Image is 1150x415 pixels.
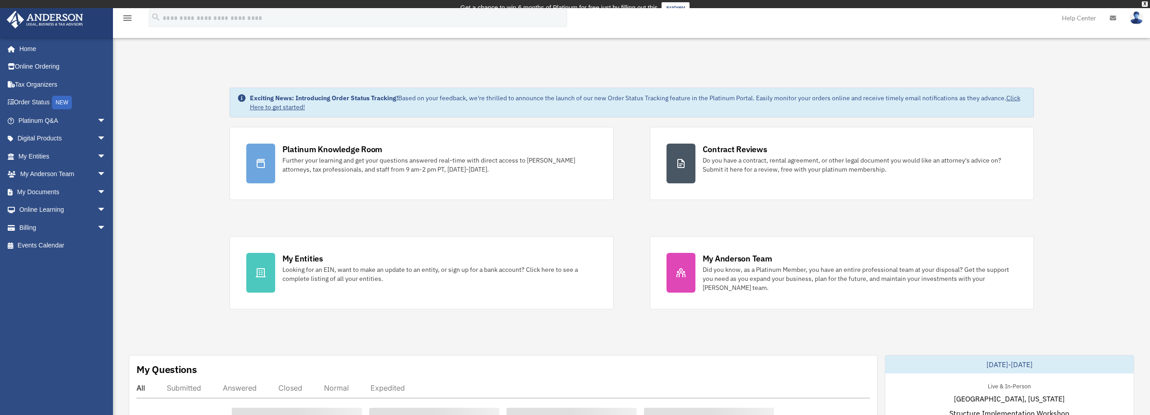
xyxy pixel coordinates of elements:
[52,96,72,109] div: NEW
[1142,1,1148,7] div: close
[6,219,120,237] a: Billingarrow_drop_down
[230,236,614,309] a: My Entities Looking for an EIN, want to make an update to an entity, or sign up for a bank accoun...
[6,201,120,219] a: Online Learningarrow_drop_down
[650,236,1034,309] a: My Anderson Team Did you know, as a Platinum Member, you have an entire professional team at your...
[250,93,1026,112] div: Based on your feedback, we're thrilled to announce the launch of our new Order Status Tracking fe...
[122,16,133,23] a: menu
[371,383,405,392] div: Expedited
[282,156,597,174] div: Further your learning and get your questions answered real-time with direct access to [PERSON_NAM...
[6,147,120,165] a: My Entitiesarrow_drop_down
[6,237,120,255] a: Events Calendar
[122,13,133,23] i: menu
[885,355,1134,373] div: [DATE]-[DATE]
[151,12,161,22] i: search
[97,112,115,130] span: arrow_drop_down
[136,363,197,376] div: My Questions
[250,94,1020,111] a: Click Here to get started!
[981,381,1038,390] div: Live & In-Person
[703,253,772,264] div: My Anderson Team
[282,144,383,155] div: Platinum Knowledge Room
[282,253,323,264] div: My Entities
[703,144,767,155] div: Contract Reviews
[662,2,690,13] a: survey
[97,201,115,219] span: arrow_drop_down
[460,2,658,13] div: Get a chance to win 6 months of Platinum for free just by filling out this
[6,112,120,130] a: Platinum Q&Aarrow_drop_down
[703,156,1017,174] div: Do you have a contract, rental agreement, or other legal document you would like an attorney's ad...
[97,219,115,237] span: arrow_drop_down
[6,75,120,93] a: Tax Organizers
[1130,11,1143,24] img: User Pic
[230,127,614,200] a: Platinum Knowledge Room Further your learning and get your questions answered real-time with dire...
[650,127,1034,200] a: Contract Reviews Do you have a contract, rental agreement, or other legal document you would like...
[97,130,115,148] span: arrow_drop_down
[223,383,257,392] div: Answered
[6,165,120,183] a: My Anderson Teamarrow_drop_down
[167,383,201,392] div: Submitted
[6,183,120,201] a: My Documentsarrow_drop_down
[6,40,115,58] a: Home
[6,93,120,112] a: Order StatusNEW
[97,183,115,201] span: arrow_drop_down
[703,265,1017,292] div: Did you know, as a Platinum Member, you have an entire professional team at your disposal? Get th...
[250,94,398,102] strong: Exciting News: Introducing Order Status Tracking!
[954,393,1065,404] span: [GEOGRAPHIC_DATA], [US_STATE]
[4,11,86,28] img: Anderson Advisors Platinum Portal
[324,383,349,392] div: Normal
[6,130,120,148] a: Digital Productsarrow_drop_down
[282,265,597,283] div: Looking for an EIN, want to make an update to an entity, or sign up for a bank account? Click her...
[278,383,302,392] div: Closed
[97,147,115,166] span: arrow_drop_down
[97,165,115,184] span: arrow_drop_down
[6,58,120,76] a: Online Ordering
[136,383,145,392] div: All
